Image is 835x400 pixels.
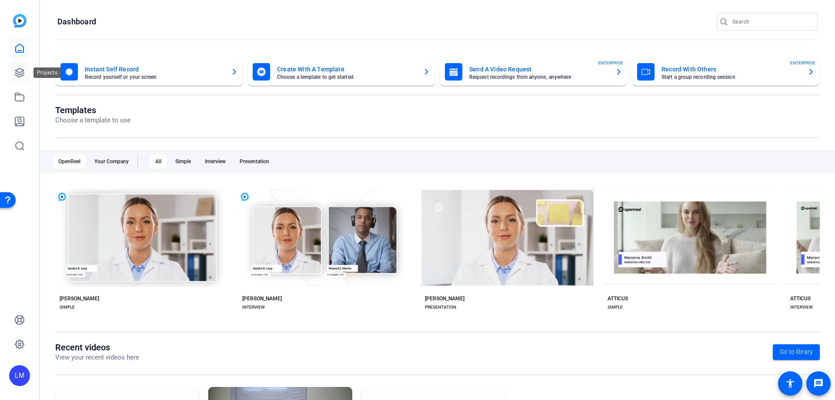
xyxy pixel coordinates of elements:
[780,347,813,356] span: Go to library
[425,295,464,302] div: [PERSON_NAME]
[277,74,416,80] mat-card-subtitle: Choose a template to get started
[150,155,167,168] div: All
[53,155,86,168] div: OpenReel
[55,353,139,363] p: View your recent videos here
[469,64,608,74] mat-card-title: Send A Video Request
[89,155,134,168] div: Your Company
[425,304,456,311] div: PRESENTATION
[242,304,265,311] div: INTERVIEW
[55,115,130,125] p: Choose a template to use
[813,378,824,389] mat-icon: message
[85,74,224,80] mat-card-subtitle: Record yourself or your screen
[55,105,130,115] h1: Templates
[632,58,820,86] button: Record With OthersStart a group recording sessionENTERPRISE
[661,74,801,80] mat-card-subtitle: Start a group recording session
[790,295,811,302] div: ATTICUS
[608,304,623,311] div: SIMPLE
[85,64,224,74] mat-card-title: Instant Self Record
[732,17,811,27] input: Search
[247,58,435,86] button: Create With A TemplateChoose a template to get started
[13,14,27,27] img: blue-gradient.svg
[469,74,608,80] mat-card-subtitle: Request recordings from anyone, anywhere
[790,304,813,311] div: INTERVIEW
[242,295,282,302] div: [PERSON_NAME]
[60,295,99,302] div: [PERSON_NAME]
[598,60,623,66] span: ENTERPRISE
[277,64,416,74] mat-card-title: Create With A Template
[60,304,75,311] div: SIMPLE
[9,365,30,386] div: LM
[55,342,139,353] h1: Recent videos
[790,60,815,66] span: ENTERPRISE
[57,17,96,27] h1: Dashboard
[170,155,196,168] div: Simple
[608,295,628,302] div: ATTICUS
[773,344,820,360] a: Go to library
[55,58,243,86] button: Instant Self RecordRecord yourself or your screen
[234,155,274,168] div: Presentation
[661,64,801,74] mat-card-title: Record With Others
[33,67,61,78] div: Projects
[200,155,231,168] div: Interview
[440,58,628,86] button: Send A Video RequestRequest recordings from anyone, anywhereENTERPRISE
[785,378,795,389] mat-icon: accessibility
